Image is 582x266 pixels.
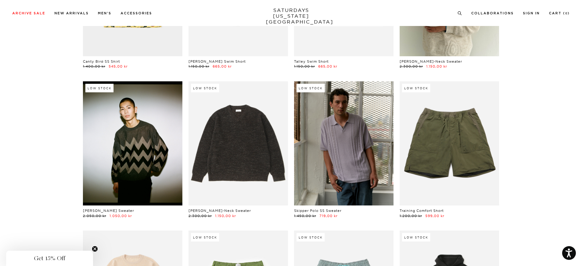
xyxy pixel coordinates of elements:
span: 1.050,00 kr [110,214,132,218]
div: Low Stock [85,84,114,92]
span: 719,00 kr [319,214,338,218]
div: Low Stock [191,233,219,242]
span: 665,00 kr [213,64,232,68]
div: Get 15% OffClose teaser [6,251,93,266]
a: Archive Sale [12,12,45,15]
span: 1.150,00 kr [426,64,447,68]
div: Low Stock [297,84,325,92]
small: 0 [565,12,568,15]
div: Low Stock [402,233,430,242]
span: 1.400,00 kr [83,64,105,68]
span: 1.150,00 kr [188,64,209,68]
a: Talley Swim Short [294,59,329,64]
a: [PERSON_NAME]-Neck Sweater [188,209,251,213]
span: 2.300,00 kr [188,214,212,218]
a: Men's [98,12,111,15]
a: [PERSON_NAME] Sweater [83,209,134,213]
a: Accessories [121,12,152,15]
span: 1.450,00 kr [294,214,316,218]
div: Low Stock [402,84,430,92]
span: 1.150,00 kr [215,214,236,218]
span: Get 15% Off [34,255,65,262]
span: 1.150,00 kr [294,64,315,68]
button: Close teaser [92,246,98,252]
a: Sign In [523,12,540,15]
span: 665,00 kr [318,64,337,68]
span: 545,00 kr [109,64,128,68]
a: New Arrivals [54,12,89,15]
a: Training Comfort Short [400,209,444,213]
span: 1.200,00 kr [400,214,422,218]
div: Low Stock [191,84,219,92]
div: Low Stock [297,233,325,242]
a: Canty Bird SS Shirt [83,59,120,64]
a: Collaborations [471,12,514,15]
span: 599,00 kr [425,214,444,218]
a: [PERSON_NAME] Swim Short [188,59,246,64]
a: Cart (0) [549,12,570,15]
a: [PERSON_NAME]-Neck Sweater [400,59,462,64]
a: SATURDAYS[US_STATE][GEOGRAPHIC_DATA] [266,7,316,25]
span: 2.300,00 kr [400,64,423,68]
a: Skipper Polo SS Sweater [294,209,341,213]
span: 2.050,00 kr [83,214,106,218]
